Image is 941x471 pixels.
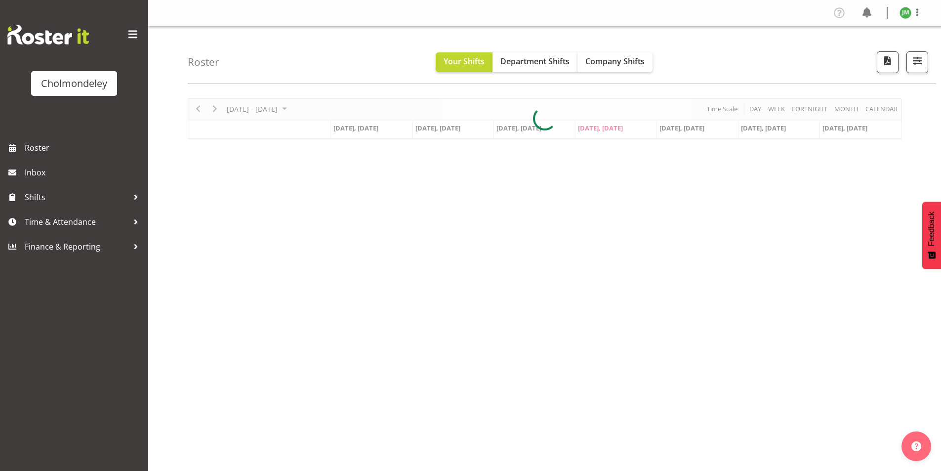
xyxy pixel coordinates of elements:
div: Cholmondeley [41,76,107,91]
button: Download a PDF of the roster according to the set date range. [877,51,899,73]
span: Inbox [25,165,143,180]
button: Department Shifts [492,52,577,72]
h4: Roster [188,56,219,68]
span: Finance & Reporting [25,239,128,254]
span: Roster [25,140,143,155]
span: Department Shifts [500,56,570,67]
button: Filter Shifts [906,51,928,73]
span: Time & Attendance [25,214,128,229]
img: jesse-marychurch10205.jpg [900,7,911,19]
span: Company Shifts [585,56,645,67]
span: Your Shifts [444,56,485,67]
button: Feedback - Show survey [922,202,941,269]
button: Your Shifts [436,52,492,72]
img: Rosterit website logo [7,25,89,44]
span: Feedback [927,212,936,246]
img: help-xxl-2.png [911,441,921,451]
button: Company Shifts [577,52,653,72]
span: Shifts [25,190,128,205]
